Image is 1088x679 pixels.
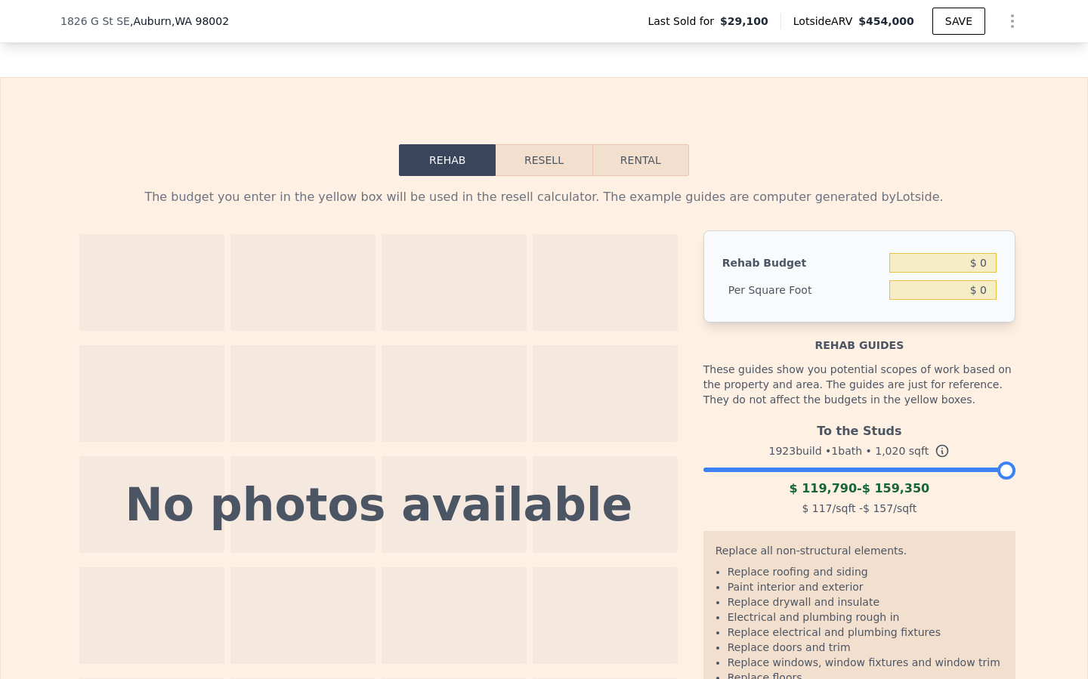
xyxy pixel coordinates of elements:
[722,276,883,304] div: Per Square Foot
[858,15,914,27] span: $454,000
[722,249,883,276] div: Rehab Budget
[496,144,592,176] button: Resell
[728,564,1003,579] li: Replace roofing and siding
[703,353,1015,416] div: These guides show you potential scopes of work based on the property and area. The guides are jus...
[862,481,930,495] span: $ 159,350
[648,14,720,29] span: Last Sold for
[703,440,1015,461] div: 1923 build • 1 bath • sqft
[73,188,1015,206] div: The budget you enter in the yellow box will be used in the resell calculator. The example guides ...
[716,543,1003,564] div: Replace all non-structural elements.
[728,610,1003,625] li: Electrical and plumbing rough in
[802,502,832,514] span: $ 117
[789,481,857,495] span: $ 119,790
[728,594,1003,610] li: Replace drywall and insulate
[728,579,1003,594] li: Paint interior and exterior
[720,14,768,29] span: $29,100
[997,6,1028,36] button: Show Options
[728,625,1003,640] li: Replace electrical and plumbing fixtures
[728,640,1003,655] li: Replace doors and trim
[863,502,893,514] span: $ 157
[703,498,1015,519] div: /sqft - /sqft
[703,480,1015,498] div: -
[793,14,858,29] span: Lotside ARV
[932,8,985,35] button: SAVE
[125,482,633,527] div: No photos available
[703,323,1015,353] div: Rehab guides
[399,144,496,176] button: Rehab
[130,14,229,29] span: , Auburn
[592,144,689,176] button: Rental
[875,445,905,457] span: 1,020
[703,416,1015,440] div: To the Studs
[172,15,229,27] span: , WA 98002
[728,655,1003,670] li: Replace windows, window fixtures and window trim
[60,14,130,29] span: 1826 G St SE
